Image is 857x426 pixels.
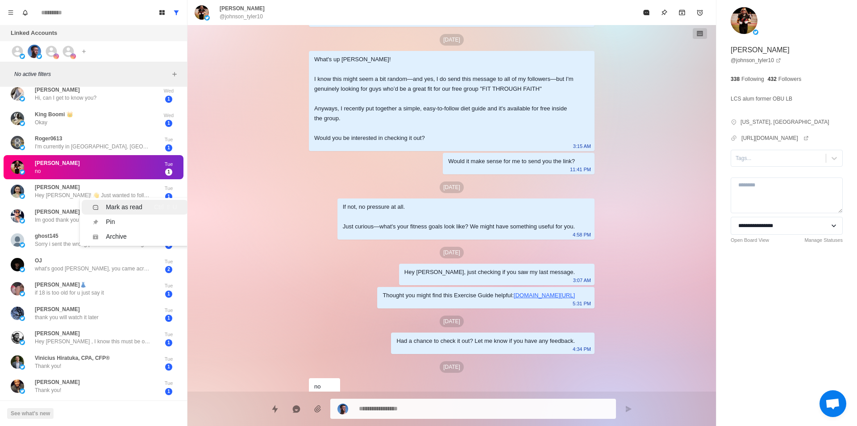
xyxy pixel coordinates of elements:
img: picture [20,364,25,370]
button: Add reminder [691,4,709,21]
p: [DATE] [440,181,464,193]
img: picture [753,30,758,35]
img: picture [11,331,24,344]
img: picture [37,54,42,59]
button: Pin [655,4,673,21]
button: Notifications [18,5,32,20]
p: Following [741,75,764,83]
button: Add account [79,46,89,57]
button: Send message [620,400,637,418]
div: Ctrl ⇧ A [154,232,177,241]
img: picture [11,307,24,320]
div: Pin [106,217,115,227]
button: Add filters [169,69,180,80]
p: no [35,167,41,175]
img: picture [20,121,25,126]
p: [PERSON_NAME] [35,305,80,313]
div: no [314,382,320,392]
p: Hey [PERSON_NAME] , I know this must be out of blue.... Love your work, I don't usually reach out... [35,337,151,346]
p: Okay [35,118,47,127]
button: See what's new [7,408,54,419]
img: picture [11,209,24,223]
a: Open Board View [731,236,769,244]
p: 11:41 PM [570,164,591,174]
p: @johnson_tyler10 [220,13,263,21]
p: if 18 is too old for u just say it [35,289,104,297]
img: picture [11,355,24,369]
button: Reply with AI [287,400,305,418]
img: picture [20,54,25,59]
img: picture [20,145,25,150]
p: King Boomi 👑 [35,110,73,118]
img: picture [11,160,24,174]
p: ghost145 [35,232,58,240]
p: 11:04 AM [316,390,337,400]
p: [PERSON_NAME] [731,45,790,55]
span: 1 [165,363,172,371]
p: Wed [158,112,180,119]
button: Board View [155,5,169,20]
p: Hi, can I get to know you? [35,94,96,102]
p: Hey [PERSON_NAME]! 👋 Just wanted to follow up on my invite to have you on the Founders Future pod... [35,191,151,199]
button: Mark as read [637,4,655,21]
p: Followers [778,75,801,83]
p: Sorry i sent the wrong post at the first message. Circulation was the one i meant to send [35,240,151,248]
p: Wed [158,87,180,95]
p: [PERSON_NAME] [35,159,80,167]
img: picture [54,54,59,59]
div: If not, no pressure at all. Just curious—what's your fitness goals look like? We might have somet... [343,202,575,232]
p: Tue [158,282,180,290]
div: Thought you might find this Exercise Guide helpful: [383,291,575,300]
p: [DATE] [440,247,464,258]
div: Would it make sense for me to send you the link? [448,156,575,166]
p: Tue [158,136,180,143]
div: Had a chance to check it out? Let me know if you have any feedback. [396,336,575,346]
img: picture [20,218,25,224]
p: [PERSON_NAME] [35,86,80,94]
p: 4:58 PM [573,230,591,240]
img: picture [20,169,25,175]
p: 432 [768,75,777,83]
img: picture [20,340,25,345]
img: picture [11,87,24,101]
p: Tue [158,380,180,387]
span: 1 [165,315,172,322]
span: 1 [165,193,172,200]
p: [PERSON_NAME] [220,4,265,13]
img: picture [11,258,24,271]
div: Ctrl ⇧ U [154,202,177,212]
p: Tue [158,355,180,363]
p: Vinicius Hiratuka, CPA, CFP® [35,354,110,362]
p: I'm currently in [GEOGRAPHIC_DATA], [GEOGRAPHIC_DATA], [GEOGRAPHIC_DATA]. [35,143,151,151]
span: 1 [165,96,172,103]
img: picture [11,282,24,295]
button: Show all conversations [169,5,183,20]
span: 1 [165,339,172,346]
button: Archive [673,4,691,21]
p: 4:34 PM [573,344,591,354]
p: 338 [731,75,740,83]
ul: Menu [80,198,189,246]
p: Tue [158,160,180,168]
a: Manage Statuses [804,236,843,244]
span: 1 [165,291,172,298]
p: Thank you! [35,362,61,370]
p: 3:07 AM [573,275,591,285]
p: 3:15 AM [573,141,591,151]
p: thank you will watch it later [35,313,99,321]
p: OJ [35,257,42,265]
a: @johnson_tyler10 [731,56,781,64]
div: What's up [PERSON_NAME]! I know this might seem a bit random—and yes, I do send this message to a... [314,55,575,143]
span: 2 [165,266,172,273]
p: [DATE] [440,316,464,327]
img: picture [11,136,24,149]
img: picture [20,194,25,199]
img: picture [11,233,24,247]
p: [US_STATE], [GEOGRAPHIC_DATA] [741,118,829,126]
img: picture [11,185,24,198]
img: picture [20,316,25,321]
p: LCS alum former OBU LB [731,94,792,104]
a: Open chat [820,390,846,417]
p: [DATE] [440,361,464,373]
p: Tue [158,331,180,338]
